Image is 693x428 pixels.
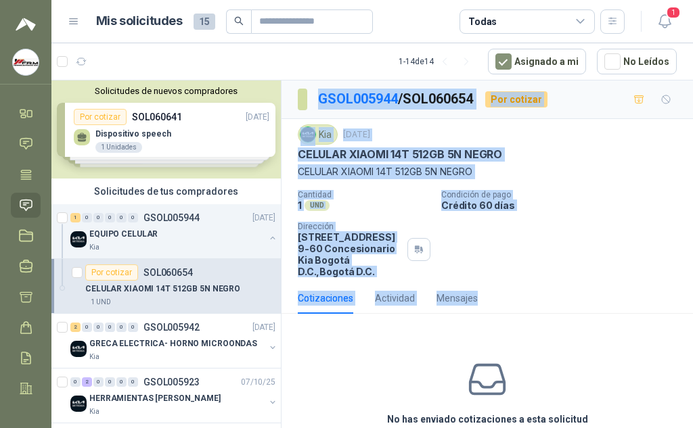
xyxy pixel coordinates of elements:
[116,323,127,332] div: 0
[89,337,257,350] p: GRECA ELECTRICA- HORNO MICROONDAS
[89,228,158,241] p: EQUIPO CELULAR
[343,128,370,141] p: [DATE]
[241,376,275,389] p: 07/10/25
[597,49,677,74] button: No Leídos
[70,341,87,357] img: Company Logo
[96,11,183,31] h1: Mis solicitudes
[652,9,677,34] button: 1
[194,14,215,30] span: 15
[234,16,244,26] span: search
[57,86,275,96] button: Solicitudes de nuevos compradores
[298,231,402,277] p: [STREET_ADDRESS] 9-60 Concesionario Kia Bogotá D.C. , Bogotá D.C.
[298,190,430,199] p: Cantidad
[105,323,115,332] div: 0
[143,268,193,277] p: SOL060654
[375,291,415,306] div: Actividad
[387,412,588,427] h3: No has enviado cotizaciones a esta solicitud
[298,124,338,145] div: Kia
[437,291,478,306] div: Mensajes
[252,321,275,334] p: [DATE]
[318,91,398,107] a: GSOL005944
[89,352,99,362] p: Kia
[89,406,99,417] p: Kia
[70,396,87,412] img: Company Logo
[441,190,688,199] p: Condición de pago
[305,200,330,211] div: UND
[89,242,99,253] p: Kia
[298,291,353,306] div: Cotizaciones
[128,377,138,387] div: 0
[143,213,200,222] p: GSOL005944
[85,283,240,295] p: CELULAR XIAOMI 14T 512GB 5N NEGRO
[70,377,81,387] div: 0
[298,199,302,211] p: 1
[298,222,402,231] p: Dirección
[128,323,138,332] div: 0
[70,374,278,417] a: 0 2 0 0 0 0 GSOL00592307/10/25 Company LogoHERRAMIENTAS [PERSON_NAME]Kia
[105,377,115,387] div: 0
[51,179,281,204] div: Solicitudes de tus compradores
[105,213,115,222] div: 0
[82,377,92,387] div: 2
[298,147,502,162] p: CELULAR XIAOMI 14T 512GB 5N NEGRO
[70,210,278,253] a: 1 0 0 0 0 0 GSOL005944[DATE] Company LogoEQUIPO CELULARKia
[298,164,677,179] p: CELULAR XIAOMI 14T 512GB 5N NEGRO
[16,16,36,32] img: Logo peakr
[85,297,116,308] div: 1 UND
[13,49,39,75] img: Company Logo
[85,264,138,281] div: Por cotizar
[89,392,221,405] p: HERRAMIENTAS [PERSON_NAME]
[116,377,127,387] div: 0
[116,213,127,222] div: 0
[93,377,104,387] div: 0
[82,323,92,332] div: 0
[70,319,278,362] a: 2 0 0 0 0 0 GSOL005942[DATE] Company LogoGRECA ELECTRICA- HORNO MICROONDASKia
[488,49,586,74] button: Asignado a mi
[399,51,477,72] div: 1 - 14 de 14
[93,213,104,222] div: 0
[300,127,315,142] img: Company Logo
[143,323,200,332] p: GSOL005942
[485,91,547,108] div: Por cotizar
[318,89,474,110] p: / SOL060654
[51,80,281,179] div: Solicitudes de nuevos compradoresPor cotizarSOL060641[DATE] Dispositivo speech1 UnidadesPor cotiz...
[51,259,281,314] a: Por cotizarSOL060654CELULAR XIAOMI 14T 512GB 5N NEGRO1 UND
[128,213,138,222] div: 0
[82,213,92,222] div: 0
[70,323,81,332] div: 2
[93,323,104,332] div: 0
[666,6,681,19] span: 1
[70,213,81,222] div: 1
[143,377,200,387] p: GSOL005923
[252,212,275,224] p: [DATE]
[468,14,497,29] div: Todas
[441,199,688,211] p: Crédito 60 días
[70,231,87,247] img: Company Logo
